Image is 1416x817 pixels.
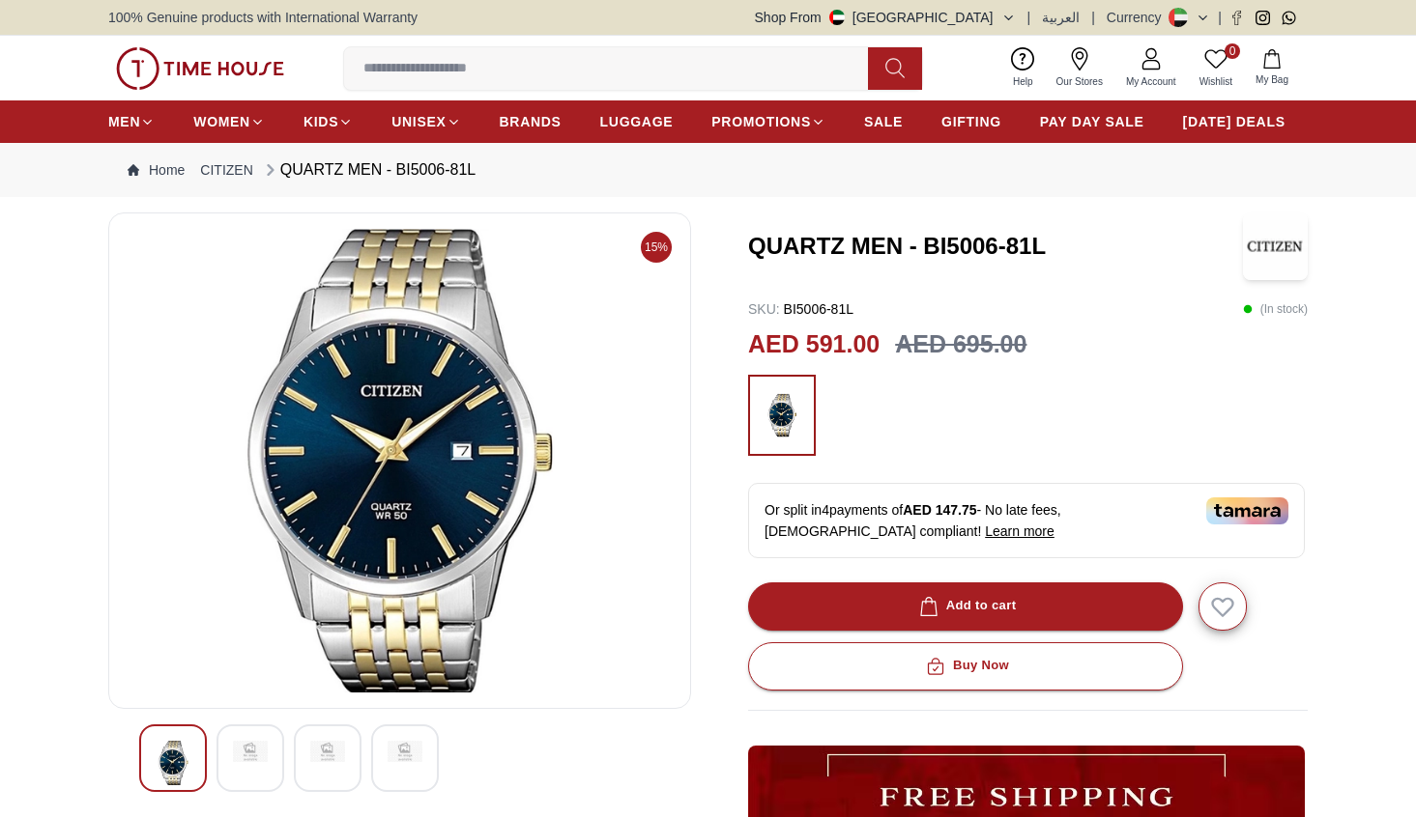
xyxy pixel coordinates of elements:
img: QUARTZ MEN - BI5006-81L [388,741,422,762]
a: Instagram [1256,11,1270,25]
button: Shop From[GEOGRAPHIC_DATA] [755,8,1016,27]
button: العربية [1042,8,1080,27]
span: SKU : [748,301,780,317]
button: Buy Now [748,642,1183,690]
img: ... [758,384,806,446]
a: UNISEX [391,104,460,139]
a: SALE [864,104,903,139]
img: Tamara [1206,497,1288,524]
a: [DATE] DEALS [1183,104,1286,139]
div: Add to cart [915,595,1017,617]
a: Facebook [1229,11,1244,25]
a: Whatsapp [1282,11,1296,25]
p: BI5006-81L [748,299,853,319]
a: CITIZEN [200,160,252,180]
span: BRANDS [500,112,562,131]
button: My Bag [1244,45,1300,91]
span: GIFTING [941,112,1001,131]
span: UNISEX [391,112,446,131]
a: MEN [108,104,155,139]
img: United Arab Emirates [829,10,845,25]
div: QUARTZ MEN - BI5006-81L [261,158,476,182]
div: Or split in 4 payments of - No late fees, [DEMOGRAPHIC_DATA] compliant! [748,483,1305,558]
span: SALE [864,112,903,131]
img: ... [116,47,284,90]
span: [DATE] DEALS [1183,112,1286,131]
span: | [1027,8,1031,27]
span: Our Stores [1049,74,1111,89]
img: QUARTZ MEN - BI5006-81L [156,741,190,785]
span: | [1091,8,1095,27]
span: My Account [1118,74,1184,89]
img: QUARTZ MEN - BI5006-81L [1243,212,1308,280]
span: Learn more [985,523,1055,539]
a: 0Wishlist [1188,43,1244,93]
nav: Breadcrumb [108,143,1308,197]
a: GIFTING [941,104,1001,139]
h2: AED 591.00 [748,326,880,363]
span: Help [1005,74,1041,89]
a: BRANDS [500,104,562,139]
p: ( In stock ) [1243,299,1308,319]
a: PAY DAY SALE [1040,104,1144,139]
a: Our Stores [1045,43,1114,93]
img: QUARTZ MEN - BI5006-81L [125,229,675,692]
h3: QUARTZ MEN - BI5006-81L [748,231,1243,262]
span: PROMOTIONS [711,112,811,131]
a: KIDS [303,104,353,139]
a: PROMOTIONS [711,104,825,139]
span: LUGGAGE [600,112,674,131]
span: 0 [1225,43,1240,59]
span: MEN [108,112,140,131]
img: QUARTZ MEN - BI5006-81L [233,741,268,762]
span: My Bag [1248,72,1296,87]
span: Wishlist [1192,74,1240,89]
span: AED 147.75 [903,502,976,518]
a: LUGGAGE [600,104,674,139]
span: WOMEN [193,112,250,131]
span: 15% [641,232,672,263]
img: QUARTZ MEN - BI5006-81L [310,741,345,762]
span: KIDS [303,112,338,131]
a: WOMEN [193,104,265,139]
div: Currency [1107,8,1170,27]
span: | [1218,8,1222,27]
div: Buy Now [922,655,1009,677]
span: 100% Genuine products with International Warranty [108,8,418,27]
a: Help [1001,43,1045,93]
span: PAY DAY SALE [1040,112,1144,131]
h3: AED 695.00 [895,326,1026,363]
a: Home [128,160,185,180]
button: Add to cart [748,582,1183,631]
